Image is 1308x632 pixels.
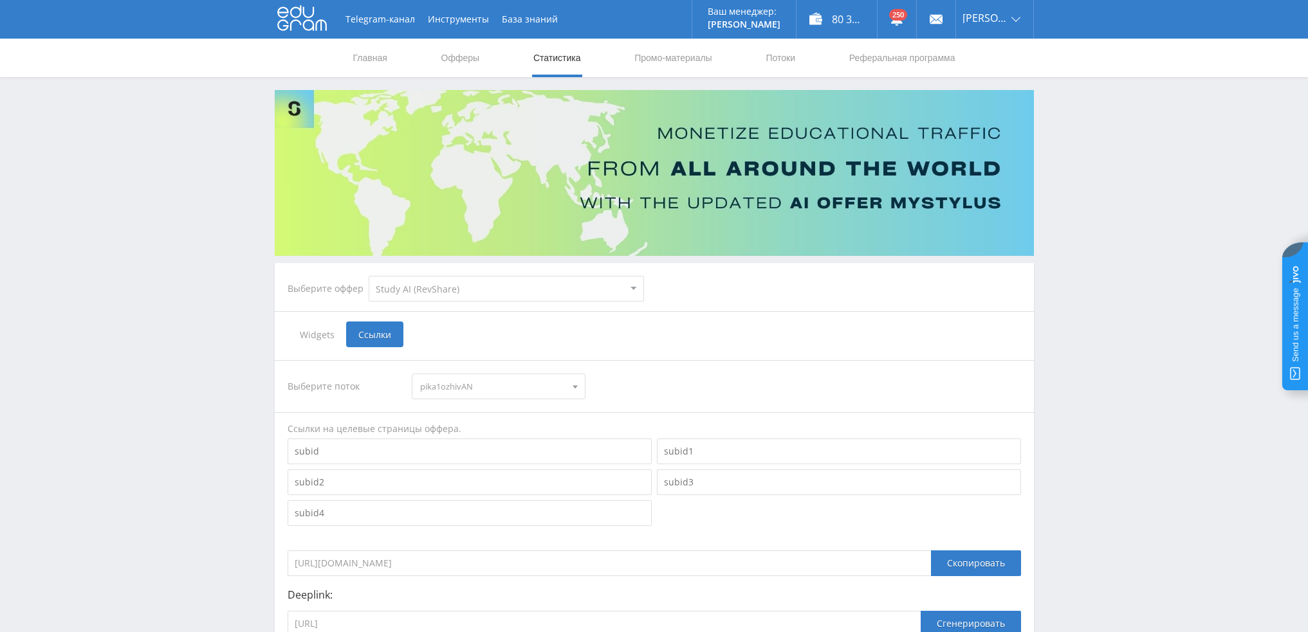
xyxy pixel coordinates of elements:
[288,284,369,294] div: Выберите оффер
[288,500,652,526] input: subid4
[708,6,780,17] p: Ваш менеджер:
[931,550,1021,576] div: Скопировать
[275,90,1034,256] img: Banner
[288,438,652,464] input: subid
[288,589,1021,600] p: Deeplink:
[532,39,582,77] a: Статистика
[963,13,1008,23] span: [PERSON_NAME]
[352,39,389,77] a: Главная
[420,374,566,399] span: pika1ozhivAN
[288,422,1021,435] div: Ссылки на целевые страницы оффера.
[657,438,1021,464] input: subid1
[633,39,713,77] a: Промо-материалы
[288,469,652,495] input: subid2
[764,39,797,77] a: Потоки
[657,469,1021,495] input: subid3
[440,39,481,77] a: Офферы
[708,19,780,30] p: [PERSON_NAME]
[288,321,346,347] span: Widgets
[288,374,400,399] div: Выберите поток
[848,39,957,77] a: Реферальная программа
[346,321,403,347] span: Ссылки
